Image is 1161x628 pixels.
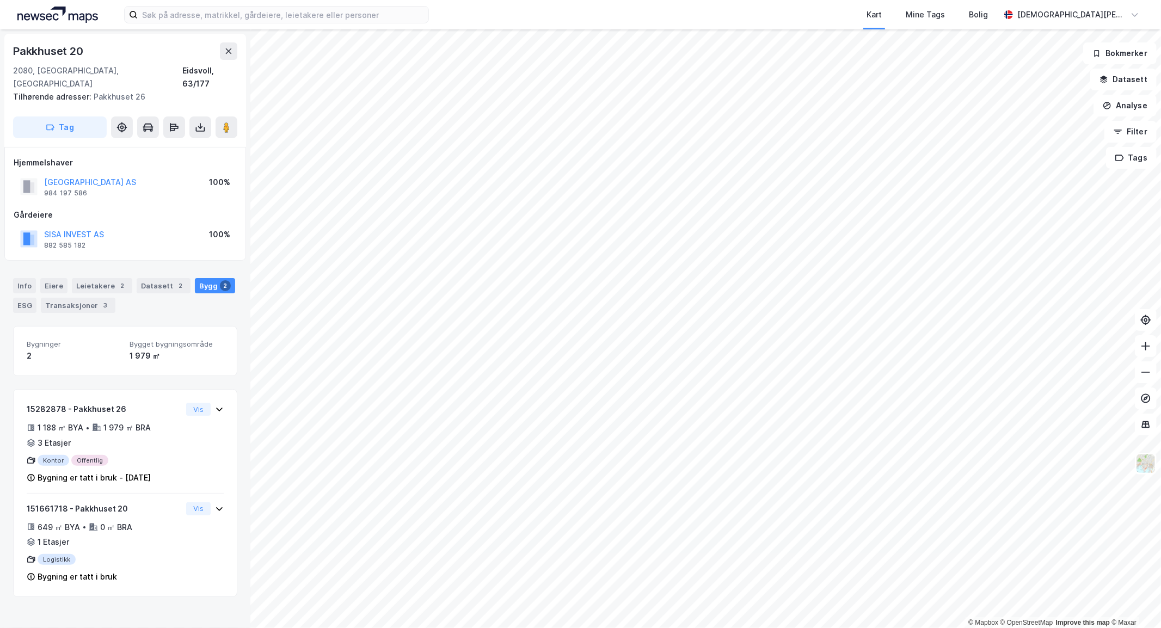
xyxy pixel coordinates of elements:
button: Filter [1104,121,1157,143]
div: Kart [867,8,882,21]
div: Bygg [195,278,235,293]
a: Improve this map [1056,619,1110,626]
div: Eiere [40,278,67,293]
div: 100% [209,228,230,241]
div: 1 979 ㎡ BRA [103,421,151,434]
div: Transaksjoner [41,298,115,313]
div: 2 [175,280,186,291]
button: Datasett [1090,69,1157,90]
span: Tilhørende adresser: [13,92,94,101]
div: Bolig [969,8,988,21]
div: Hjemmelshaver [14,156,237,169]
div: 984 197 586 [44,189,87,198]
span: Bygget bygningsområde [130,340,224,349]
div: 151661718 - Pakkhuset 20 [27,502,182,515]
input: Søk på adresse, matrikkel, gårdeiere, leietakere eller personer [138,7,428,23]
a: Mapbox [968,619,998,626]
div: Pakkhuset 26 [13,90,229,103]
div: Bygning er tatt i bruk [38,570,117,583]
div: Kontrollprogram for chat [1107,576,1161,628]
div: 2080, [GEOGRAPHIC_DATA], [GEOGRAPHIC_DATA] [13,64,182,90]
div: 882 585 182 [44,241,85,250]
div: Bygning er tatt i bruk - [DATE] [38,471,151,484]
div: Leietakere [72,278,132,293]
div: • [85,423,90,432]
div: • [82,522,87,531]
button: Vis [186,403,211,416]
div: 15282878 - Pakkhuset 26 [27,403,182,416]
img: Z [1135,453,1156,474]
div: Mine Tags [906,8,945,21]
div: 2 [220,280,231,291]
div: 2 [27,349,121,362]
div: 2 [117,280,128,291]
a: OpenStreetMap [1000,619,1053,626]
button: Bokmerker [1083,42,1157,64]
div: 1 188 ㎡ BYA [38,421,83,434]
div: 3 Etasjer [38,436,71,450]
img: logo.a4113a55bc3d86da70a041830d287a7e.svg [17,7,98,23]
div: 100% [209,176,230,189]
span: Bygninger [27,340,121,349]
div: Info [13,278,36,293]
div: Datasett [137,278,191,293]
div: ESG [13,298,36,313]
div: Gårdeiere [14,208,237,221]
iframe: Chat Widget [1107,576,1161,628]
button: Tags [1106,147,1157,169]
button: Analyse [1094,95,1157,116]
div: 3 [100,300,111,311]
div: 0 ㎡ BRA [100,521,132,534]
button: Vis [186,502,211,515]
div: 1 979 ㎡ [130,349,224,362]
div: Pakkhuset 20 [13,42,85,60]
div: 649 ㎡ BYA [38,521,80,534]
div: 1 Etasjer [38,535,69,549]
div: [DEMOGRAPHIC_DATA][PERSON_NAME] [1017,8,1126,21]
div: Eidsvoll, 63/177 [182,64,237,90]
button: Tag [13,116,107,138]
